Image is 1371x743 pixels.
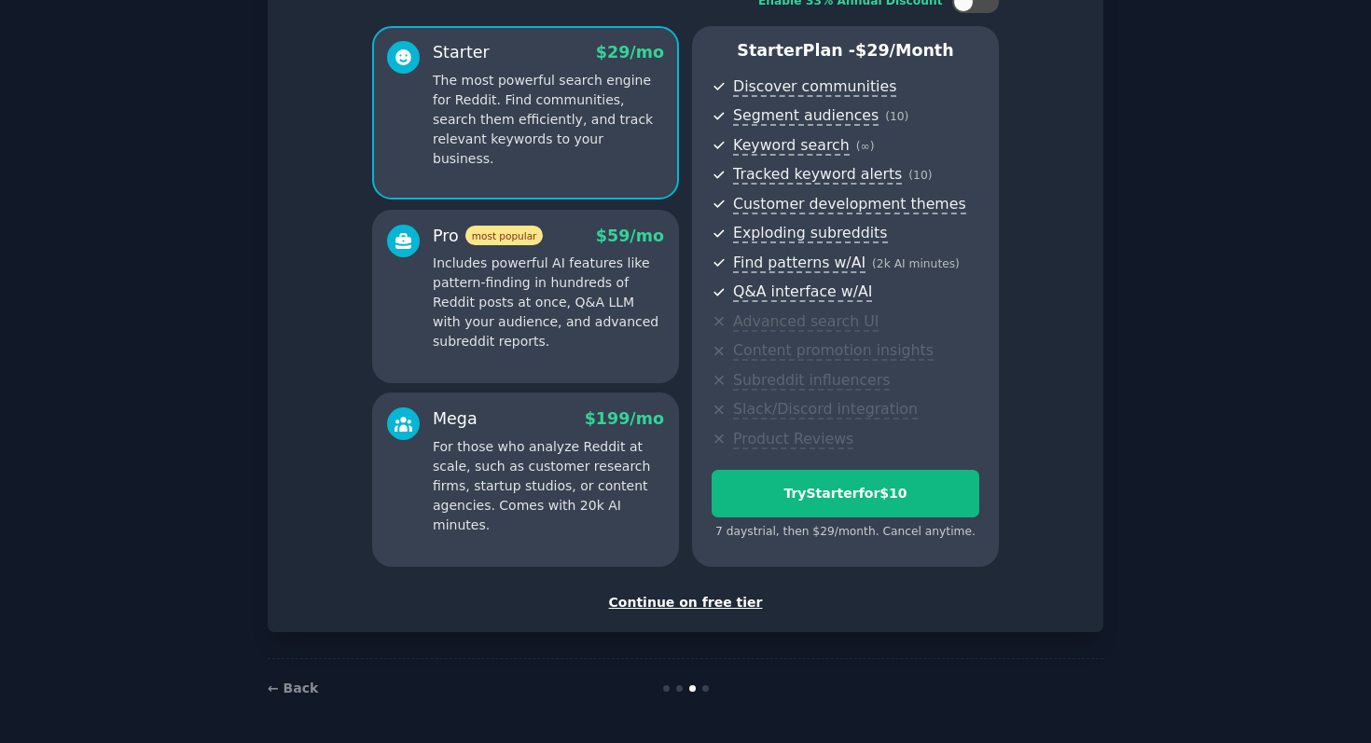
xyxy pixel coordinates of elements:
div: Continue on free tier [287,593,1084,612]
span: Discover communities [733,77,896,97]
a: ← Back [268,681,318,695]
span: Customer development themes [733,195,966,214]
span: ( 10 ) [908,169,932,182]
div: 7 days trial, then $ 29 /month . Cancel anytime. [712,524,979,541]
div: Pro [433,225,543,248]
p: Includes powerful AI features like pattern-finding in hundreds of Reddit posts at once, Q&A LLM w... [433,254,664,351]
span: Subreddit influencers [733,371,890,391]
p: For those who analyze Reddit at scale, such as customer research firms, startup studios, or conte... [433,437,664,535]
span: Slack/Discord integration [733,400,918,420]
span: most popular [465,226,544,245]
span: Advanced search UI [733,312,879,332]
span: Tracked keyword alerts [733,165,902,185]
span: Content promotion insights [733,341,934,361]
span: Keyword search [733,136,850,156]
span: $ 59 /mo [596,227,664,245]
span: $ 199 /mo [585,409,664,428]
span: Find patterns w/AI [733,254,866,273]
span: Product Reviews [733,430,853,449]
span: Exploding subreddits [733,224,887,243]
span: ( 2k AI minutes ) [872,257,960,270]
span: ( ∞ ) [856,140,875,153]
span: $ 29 /mo [596,43,664,62]
div: Mega [433,407,478,431]
p: The most powerful search engine for Reddit. Find communities, search them efficiently, and track ... [433,71,664,169]
span: ( 10 ) [885,110,908,123]
p: Starter Plan - [712,39,979,62]
span: Q&A interface w/AI [733,282,872,302]
button: TryStarterfor$10 [712,470,979,517]
div: Try Starter for $10 [713,484,978,503]
span: Segment audiences [733,106,879,126]
span: $ 29 /month [855,41,954,60]
div: Starter [433,41,490,64]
